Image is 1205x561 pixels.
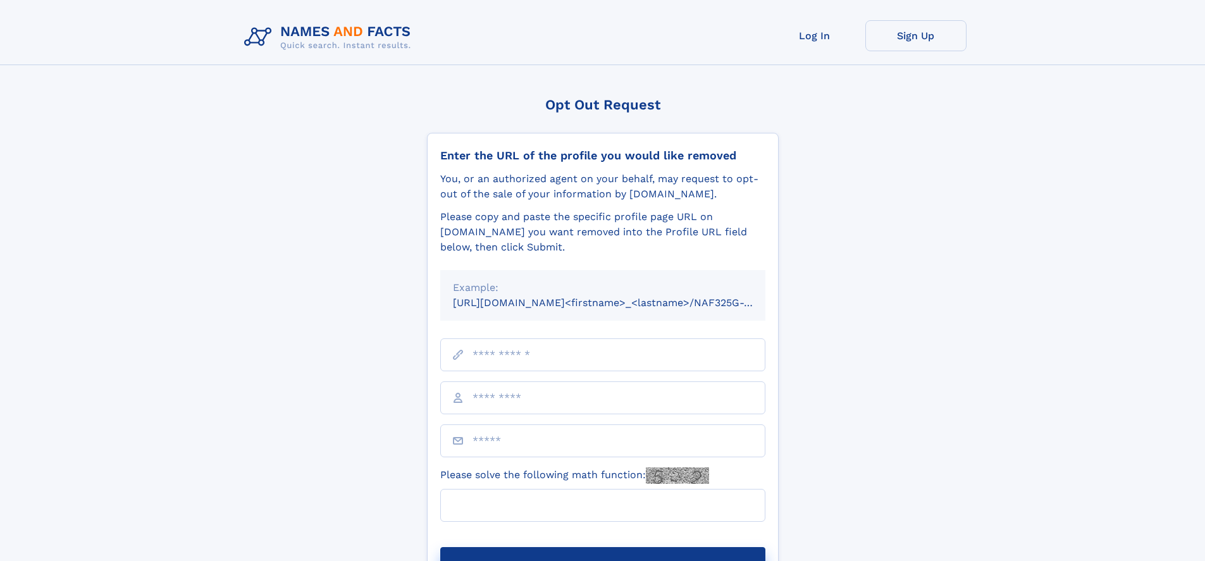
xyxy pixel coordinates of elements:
[239,20,421,54] img: Logo Names and Facts
[440,171,765,202] div: You, or an authorized agent on your behalf, may request to opt-out of the sale of your informatio...
[440,467,709,484] label: Please solve the following math function:
[453,280,753,295] div: Example:
[764,20,865,51] a: Log In
[427,97,779,113] div: Opt Out Request
[440,209,765,255] div: Please copy and paste the specific profile page URL on [DOMAIN_NAME] you want removed into the Pr...
[865,20,967,51] a: Sign Up
[440,149,765,163] div: Enter the URL of the profile you would like removed
[453,297,789,309] small: [URL][DOMAIN_NAME]<firstname>_<lastname>/NAF325G-xxxxxxxx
